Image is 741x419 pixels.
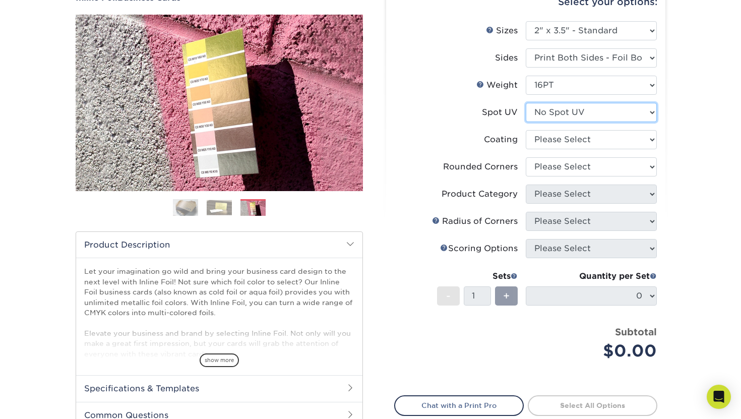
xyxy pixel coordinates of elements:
div: Scoring Options [440,243,518,255]
div: Coating [484,134,518,146]
span: show more [200,353,239,367]
span: + [503,288,510,304]
div: Quantity per Set [526,270,657,282]
div: Spot UV [482,106,518,118]
div: $0.00 [533,339,657,363]
div: Open Intercom Messenger [707,385,731,409]
img: Business Cards 01 [173,195,198,220]
span: - [446,288,451,304]
div: Sets [437,270,518,282]
div: Radius of Corners [432,215,518,227]
div: Sizes [486,25,518,37]
a: Chat with a Print Pro [394,395,524,415]
div: Weight [476,79,518,91]
div: Product Category [442,188,518,200]
strong: Subtotal [615,326,657,337]
h2: Product Description [76,232,362,258]
img: Business Cards 02 [207,200,232,215]
img: Inline Foil 03 [76,15,363,191]
div: Sides [495,52,518,64]
img: Business Cards 03 [240,201,266,216]
a: Select All Options [528,395,657,415]
h2: Specifications & Templates [76,375,362,401]
div: Rounded Corners [443,161,518,173]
